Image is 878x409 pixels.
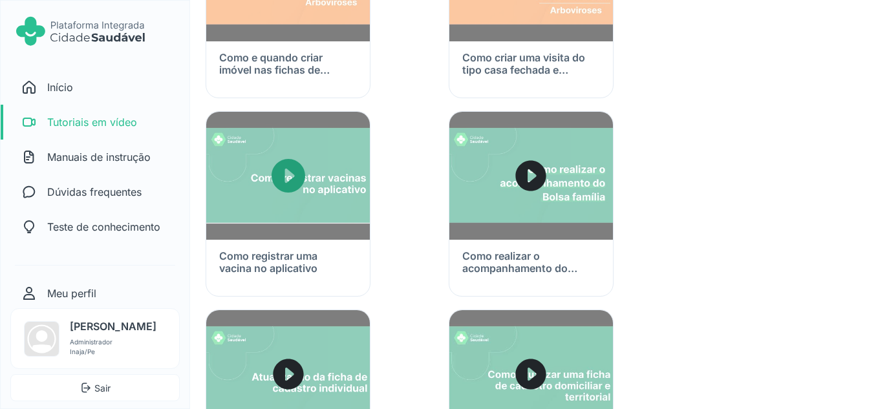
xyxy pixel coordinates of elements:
[47,286,96,301] p: Meu perfil
[10,374,180,401] button: Sair
[70,321,156,332] h5: [PERSON_NAME]
[11,381,179,395] span: Sair
[1,105,189,140] a: Tutoriais em vídeo
[47,219,160,235] p: Teste de conhecimento
[462,52,594,76] h3: Como criar uma visita do tipo casa fechada e recusada em arboviroses
[512,157,550,194] ion-icon: caret forward circle
[24,321,59,357] img: Foto do usuário
[1,70,189,105] a: Início
[1,276,189,311] a: Meu perfil
[462,250,594,275] h3: Como realizar o acompanhamento do Bolsa família
[219,250,351,275] h3: Como registrar uma vacina no aplicativo
[270,355,307,393] ion-icon: caret forward circle
[206,112,370,240] img: Como registrar uma vacina no aplicativo
[1,209,189,244] a: Teste de conhecimento
[10,308,180,369] a: Foto do usuário [PERSON_NAME] Administrador Inaja/Pe
[47,149,151,165] p: Manuais de instrução
[512,355,550,393] ion-icon: caret forward circle
[47,184,142,200] p: Dúvidas frequentes
[70,337,156,347] p: Administrador
[268,155,309,196] ion-icon: caret forward circle
[1,140,189,174] a: Manuais de instrução
[449,112,613,240] img: Como realizar o acompanhamento do Bolsa família
[47,114,137,130] p: Tutoriais em vídeo
[47,79,73,95] p: Início
[70,347,156,357] p: Inaja/Pe
[219,52,351,76] h3: Como e quando criar imóvel nas fichas de arboviroses
[1,174,189,209] a: Dúvidas frequentes
[16,14,145,49] img: Logo do Cidade Saudável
